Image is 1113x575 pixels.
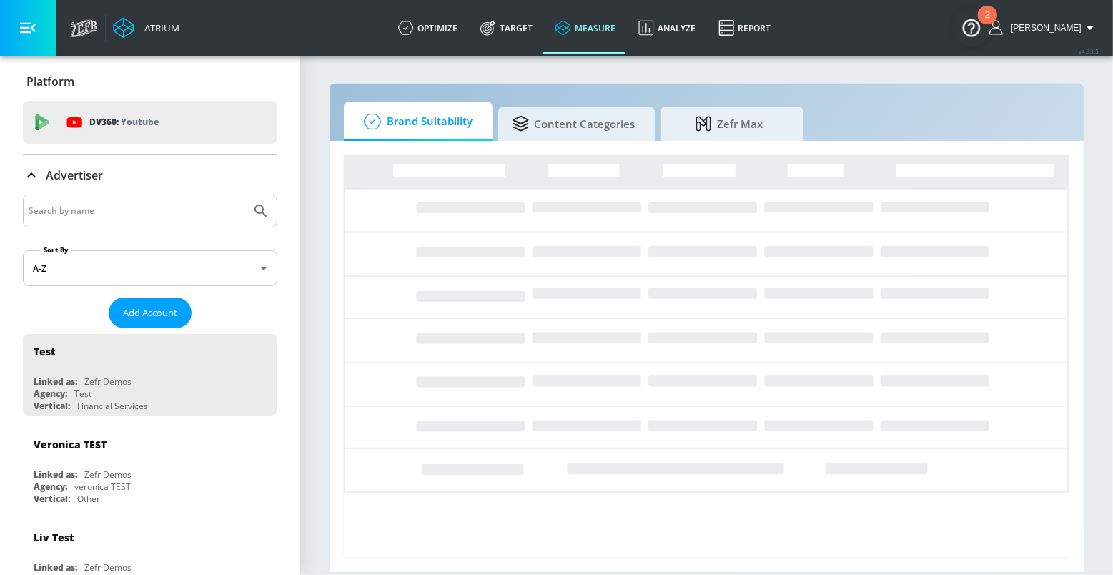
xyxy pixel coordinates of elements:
div: Test [34,345,55,358]
div: Platform [23,62,277,102]
div: DV360: Youtube [23,101,277,144]
div: Veronica TESTLinked as:Zefr DemosAgency:veronica TESTVertical:Other [23,427,277,508]
div: Liv Test [34,531,74,544]
div: Agency: [34,388,67,400]
p: Platform [26,74,74,89]
span: Zefr Max [675,107,783,141]
p: Advertiser [46,167,103,183]
div: Zefr Demos [84,375,132,388]
div: Linked as: [34,561,77,574]
a: optimize [387,2,469,54]
div: Financial Services [77,400,148,412]
div: Zefr Demos [84,561,132,574]
div: Advertiser [23,155,277,195]
button: Add Account [109,298,192,328]
a: measure [544,2,627,54]
div: Veronica TEST [34,438,107,451]
p: DV360: [89,114,159,130]
div: Other [77,493,100,505]
span: login as: shannon.belforti@zefr.com [1005,23,1082,33]
a: Target [469,2,544,54]
div: A-Z [23,250,277,286]
span: v 4.33.5 [1079,47,1099,55]
div: Zefr Demos [84,468,132,481]
div: Vertical: [34,493,70,505]
button: Open Resource Center, 2 new notifications [951,7,991,47]
label: Sort By [41,245,71,255]
div: Agency: [34,481,67,493]
div: Linked as: [34,375,77,388]
div: veronica TEST [74,481,131,493]
p: Youtube [121,114,159,129]
div: 2 [985,15,990,34]
span: Brand Suitability [358,104,473,139]
div: Atrium [139,21,179,34]
input: Search by name [29,202,245,220]
div: Test [74,388,91,400]
button: [PERSON_NAME] [989,19,1099,36]
div: Linked as: [34,468,77,481]
span: Content Categories [513,107,635,141]
a: Report [707,2,782,54]
div: TestLinked as:Zefr DemosAgency:TestVertical:Financial Services [23,334,277,416]
div: Vertical: [34,400,70,412]
a: Atrium [113,17,179,39]
a: Analyze [627,2,707,54]
span: Add Account [123,305,177,321]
